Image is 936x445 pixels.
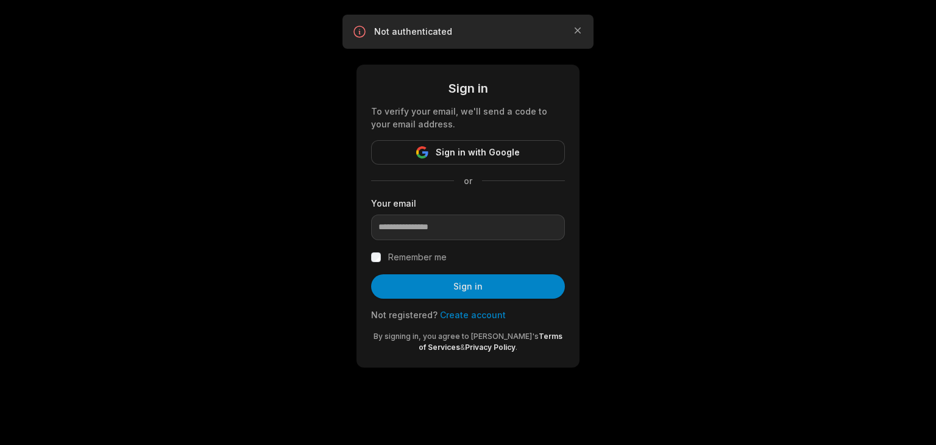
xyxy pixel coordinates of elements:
[374,332,539,341] span: By signing in, you agree to [PERSON_NAME]'s
[371,197,565,210] label: Your email
[371,140,565,165] button: Sign in with Google
[436,145,520,160] span: Sign in with Google
[388,250,447,265] label: Remember me
[465,343,516,352] a: Privacy Policy
[516,343,517,352] span: .
[374,26,562,38] p: Not authenticated
[440,310,506,320] a: Create account
[419,332,562,352] a: Terms of Services
[454,174,482,187] span: or
[371,105,565,130] div: To verify your email, we'll send a code to your email address.
[371,79,565,98] div: Sign in
[460,343,465,352] span: &
[371,310,438,320] span: Not registered?
[371,274,565,299] button: Sign in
